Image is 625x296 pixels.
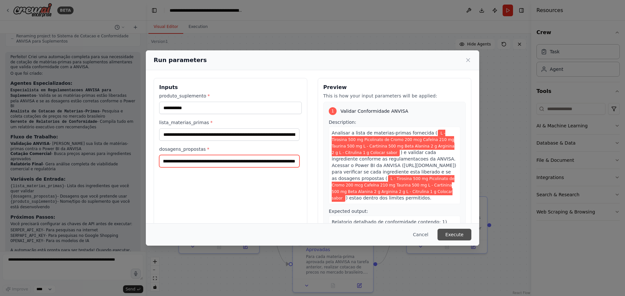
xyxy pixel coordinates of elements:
span: Description: [329,120,356,125]
div: 1 [329,107,337,115]
h2: Run parameters [154,56,207,65]
button: Execute [437,229,471,240]
span: Expected output: [329,209,368,214]
span: Variable: dosagens_propostas [332,175,454,202]
label: lista_materias_primas [159,119,302,126]
label: produto_suplemento [159,93,302,99]
label: dosagens_propostas [159,146,302,152]
span: Relatorio detalhado de conformidade contendo: 1) Status de cada materia-prima (liberada/nao liber... [332,219,457,264]
h3: Inputs [159,84,302,91]
span: ) e validar cada ingrediente conforme as regulamentacoes da ANVISA. Acessar o Power BI da ANVISA ... [332,150,456,181]
span: Analisar a lista de materias-primas fornecida ( [332,130,437,135]
span: Variable: lista_materias_primas [332,130,454,156]
span: Validar Conformidade ANVISA [340,108,408,114]
h3: Preview [323,84,466,91]
p: This is how your input parameters will be applied: [323,93,466,99]
button: Cancel [408,229,434,240]
span: ) estao dentro dos limites permitidos. [346,195,432,200]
